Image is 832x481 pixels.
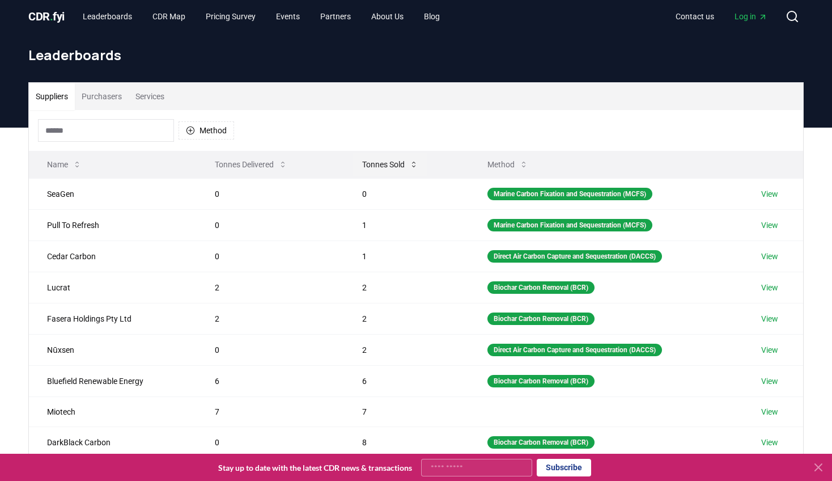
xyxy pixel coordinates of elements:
[197,303,344,334] td: 2
[197,396,344,427] td: 7
[487,188,652,200] div: Marine Carbon Fixation and Sequestration (MCFS)
[29,396,197,427] td: Miotech
[29,209,197,241] td: Pull To Refresh
[344,427,469,458] td: 8
[344,303,469,334] td: 2
[761,220,778,231] a: View
[487,281,595,294] div: Biochar Carbon Removal (BCR)
[267,6,309,27] a: Events
[29,427,197,458] td: DarkBlack Carbon
[362,6,413,27] a: About Us
[487,313,595,325] div: Biochar Carbon Removal (BCR)
[197,209,344,241] td: 0
[761,313,778,324] a: View
[344,241,469,272] td: 1
[28,10,65,23] span: CDR fyi
[197,334,344,365] td: 0
[197,178,344,209] td: 0
[478,153,537,176] button: Method
[487,250,662,263] div: Direct Air Carbon Capture and Sequestration (DACCS)
[197,241,344,272] td: 0
[74,6,449,27] nav: Main
[197,427,344,458] td: 0
[197,6,265,27] a: Pricing Survey
[50,10,53,23] span: .
[29,365,197,396] td: Bluefield Renewable Energy
[761,344,778,356] a: View
[28,46,804,64] h1: Leaderboards
[29,241,197,272] td: Cedar Carbon
[197,365,344,396] td: 6
[29,178,197,209] td: SeaGen
[143,6,194,27] a: CDR Map
[75,83,129,110] button: Purchasers
[761,375,778,387] a: View
[344,178,469,209] td: 0
[344,334,469,365] td: 2
[415,6,449,27] a: Blog
[38,153,91,176] button: Name
[29,303,197,334] td: Fasera Holdings Pty Ltd
[29,334,197,365] td: Nūxsen
[667,6,776,27] nav: Main
[487,344,662,356] div: Direct Air Carbon Capture and Sequestration (DACCS)
[487,436,595,449] div: Biochar Carbon Removal (BCR)
[28,9,65,24] a: CDR.fyi
[206,153,296,176] button: Tonnes Delivered
[761,282,778,293] a: View
[29,83,75,110] button: Suppliers
[29,272,197,303] td: Lucrat
[344,365,469,396] td: 6
[761,406,778,417] a: View
[344,396,469,427] td: 7
[487,219,652,231] div: Marine Carbon Fixation and Sequestration (MCFS)
[311,6,360,27] a: Partners
[761,251,778,262] a: View
[179,121,234,140] button: Method
[487,375,595,387] div: Biochar Carbon Removal (BCR)
[667,6,723,27] a: Contact us
[344,209,469,241] td: 1
[761,437,778,448] a: View
[129,83,171,110] button: Services
[761,188,778,200] a: View
[735,11,767,22] span: Log in
[353,153,427,176] button: Tonnes Sold
[197,272,344,303] td: 2
[74,6,141,27] a: Leaderboards
[344,272,469,303] td: 2
[725,6,776,27] a: Log in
